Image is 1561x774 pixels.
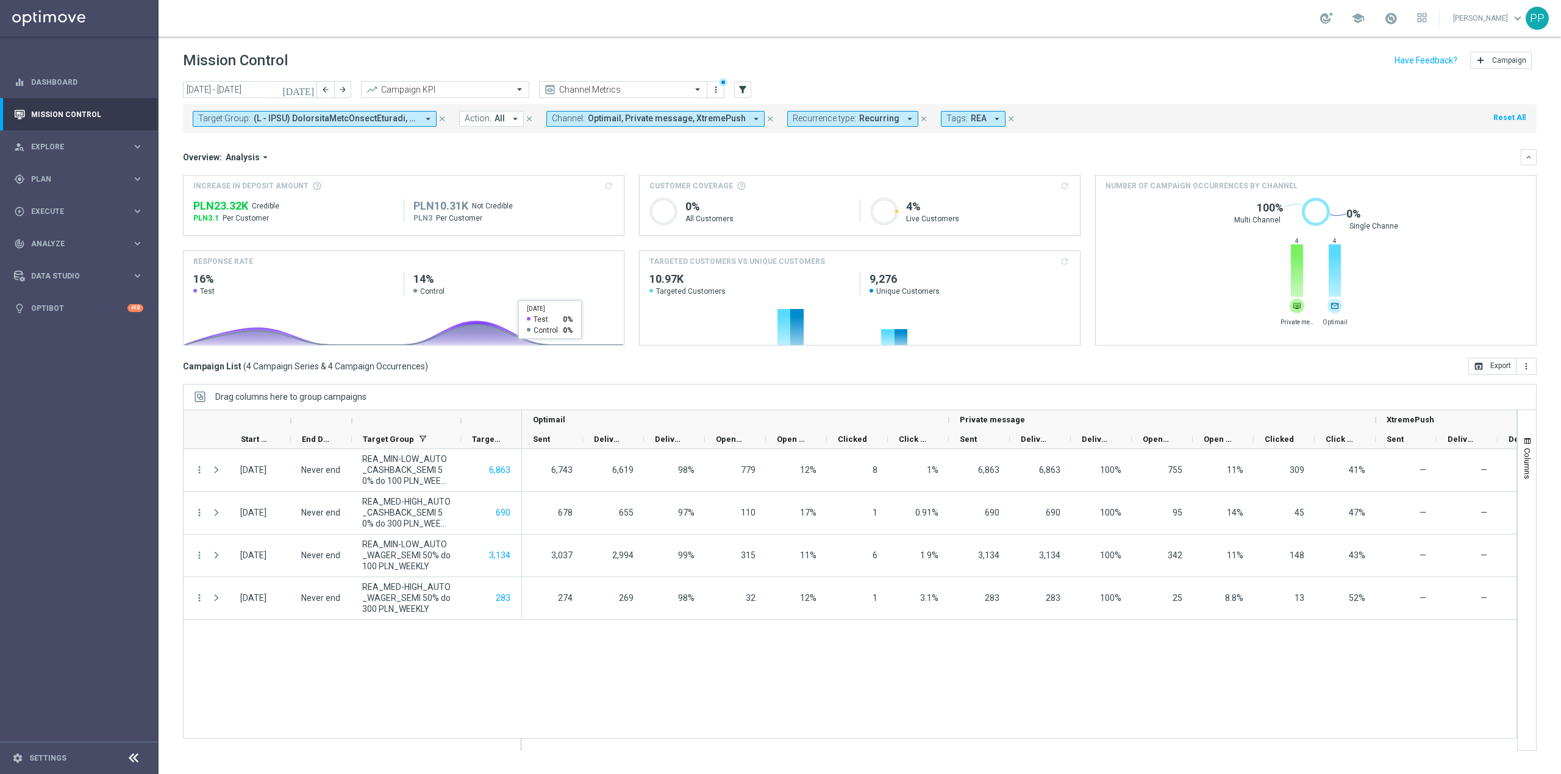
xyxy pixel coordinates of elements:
div: Mission Control [13,110,144,119]
p: Live Customers [906,214,1071,224]
button: play_circle_outline Execute keyboard_arrow_right [13,207,144,216]
a: Settings [29,754,66,762]
span: Control [420,286,445,296]
ng-select: Channel Metrics [539,81,707,98]
ng-select: Campaign KPI [361,81,529,98]
span: Start Date [241,435,270,444]
span: Target Group: [198,113,251,124]
i: open_in_browser [1474,361,1484,371]
i: preview [544,83,556,96]
span: 690 [985,508,999,517]
span: — [1481,593,1487,603]
span: 690 [1046,508,1060,517]
i: close [438,115,446,123]
button: Tags: REA arrow_drop_down [941,111,1006,127]
span: Open Rate [777,435,806,444]
span: Target Group [363,435,414,444]
button: [DATE] [280,81,317,99]
i: lightbulb [14,303,25,314]
span: Increase In Deposit Amount [193,180,309,191]
span: 4 [1328,237,1341,245]
span: 8 [873,465,877,475]
button: keyboard_arrow_down [1521,149,1537,165]
span: Targeted Customers [472,435,501,444]
span: PLN3.1 [193,213,219,223]
i: close [920,115,928,123]
span: PLN10,306 [413,199,468,213]
a: Mission Control [31,98,143,130]
input: Have Feedback? [1395,56,1457,65]
span: Open Rate [1204,435,1233,444]
span: Private message [1281,318,1314,326]
i: keyboard_arrow_right [132,141,143,152]
span: — [1420,550,1426,560]
h2: 10,970 [649,272,850,286]
span: Opened [716,435,745,444]
h4: TARGETED CUSTOMERS VS UNIQUE CUSTOMERS [649,256,825,267]
button: add Campaign [1470,52,1532,69]
i: arrow_back [321,85,330,94]
span: 3,037 [551,550,573,560]
span: Delivery Rate = Delivered / Sent [678,465,695,475]
span: Click Rate [1326,435,1355,444]
span: Open Rate = Opened / Delivered [1227,508,1243,517]
span: 315 [741,550,755,560]
button: gps_fixed Plan keyboard_arrow_right [13,174,144,184]
span: 3,134 [978,550,999,560]
span: — [1481,508,1487,517]
h3: Campaign List [183,361,428,372]
button: Data Studio keyboard_arrow_right [13,271,144,281]
i: arrow_drop_down [991,113,1002,124]
span: Delivered [594,435,623,444]
span: 1 [873,593,877,603]
i: more_vert [194,550,205,561]
button: more_vert [710,82,722,97]
img: email.svg [1327,299,1342,313]
span: 269 [619,593,634,603]
i: arrow_drop_down [904,113,915,124]
span: Drag columns here to group campaigns [215,392,366,402]
button: more_vert [194,507,205,518]
button: more_vert [194,464,205,475]
span: Explore [31,143,132,151]
h3: Overview: [183,152,222,163]
i: settings [12,753,23,764]
div: Optimail [1327,299,1342,313]
i: trending_up [366,83,378,96]
i: equalizer [14,77,25,88]
button: Recurrence type: Recurring arrow_drop_down [787,111,918,127]
span: Sent [1387,435,1404,444]
div: Row Groups [215,392,366,402]
div: 01 Jul 2025, Tuesday [240,464,266,475]
a: [PERSON_NAME]keyboard_arrow_down [1452,9,1526,27]
span: Delivery Rate = Delivered / Sent [1100,550,1121,560]
span: school [1351,12,1365,25]
i: person_search [14,141,25,152]
div: +10 [127,304,143,312]
div: Execute [14,206,132,217]
span: Delivered [1021,435,1050,444]
button: close [524,112,535,126]
i: close [766,115,774,123]
div: Never end [301,592,340,603]
div: Never end [301,550,340,561]
span: Open Rate = Opened / Delivered [1227,465,1243,475]
span: Credible [252,201,279,211]
span: XtremePush [1387,415,1434,424]
span: Open Rate = Opened / Delivered [800,508,816,517]
i: arrow_drop_down [423,113,434,124]
div: PP [1526,7,1549,30]
div: Explore [14,141,132,152]
i: filter_alt [737,84,748,95]
span: Click Rate = Clicked / Opened [1349,593,1365,603]
span: Customer Coverage [649,180,733,191]
a: Dashboard [31,66,143,98]
button: close [918,112,929,126]
button: open_in_browser Export [1468,358,1516,375]
button: Analysis arrow_drop_down [222,152,274,163]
